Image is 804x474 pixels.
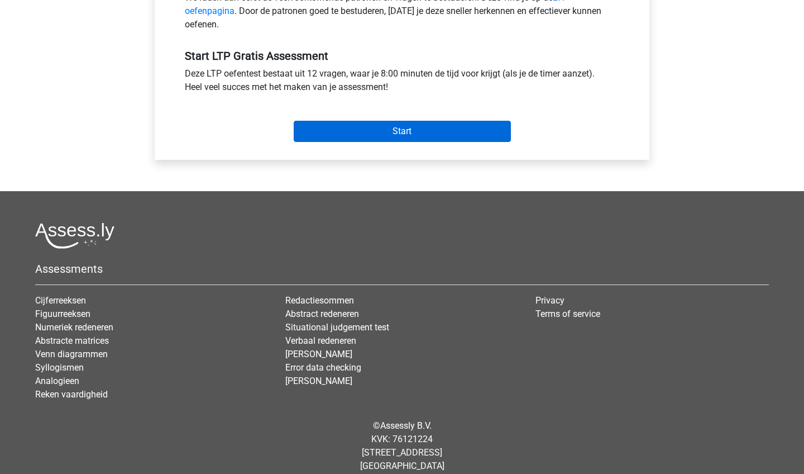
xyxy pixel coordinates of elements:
a: Venn diagrammen [35,349,108,359]
a: Assessly B.V. [380,420,432,431]
a: Figuurreeksen [35,309,90,319]
img: Assessly logo [35,222,114,249]
a: Redactiesommen [285,295,354,306]
a: Abstracte matrices [35,335,109,346]
a: [PERSON_NAME] [285,349,352,359]
h5: Start LTP Gratis Assessment [185,49,619,63]
h5: Assessments [35,262,769,276]
a: Cijferreeksen [35,295,86,306]
a: Syllogismen [35,362,84,373]
a: Terms of service [535,309,600,319]
div: Deze LTP oefentest bestaat uit 12 vragen, waar je 8:00 minuten de tijd voor krijgt (als je de tim... [176,67,628,98]
a: Situational judgement test [285,322,389,333]
input: Start [294,121,511,142]
a: Privacy [535,295,564,306]
a: Analogieen [35,376,79,386]
a: Verbaal redeneren [285,335,356,346]
a: [PERSON_NAME] [285,376,352,386]
a: Error data checking [285,362,361,373]
a: Numeriek redeneren [35,322,113,333]
a: Reken vaardigheid [35,389,108,400]
a: Abstract redeneren [285,309,359,319]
